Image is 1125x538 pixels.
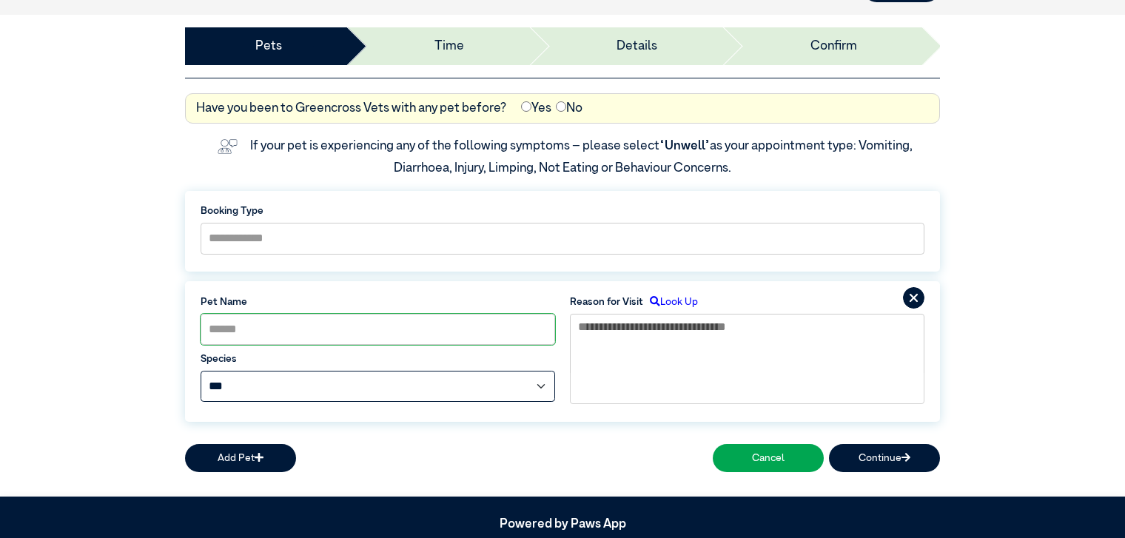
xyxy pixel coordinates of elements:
[713,444,824,471] button: Cancel
[250,140,915,175] label: If your pet is experiencing any of the following symptoms – please select as your appointment typ...
[255,37,282,56] a: Pets
[201,204,924,218] label: Booking Type
[829,444,940,471] button: Continue
[643,295,698,309] label: Look Up
[556,101,566,112] input: No
[556,99,582,118] label: No
[212,134,243,159] img: vet
[659,140,710,152] span: “Unwell”
[201,352,555,366] label: Species
[185,444,296,471] button: Add Pet
[185,517,940,532] h5: Powered by Paws App
[201,295,555,309] label: Pet Name
[521,99,551,118] label: Yes
[570,295,643,309] label: Reason for Visit
[196,99,506,118] label: Have you been to Greencross Vets with any pet before?
[521,101,531,112] input: Yes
